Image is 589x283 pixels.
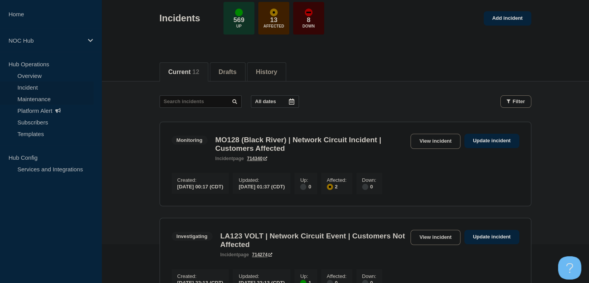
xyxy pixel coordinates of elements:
a: Add incident [484,11,531,26]
p: Down [302,24,315,28]
p: 13 [270,16,277,24]
span: incident [215,156,233,161]
span: incident [220,252,238,257]
p: Up : [300,273,311,279]
p: 8 [307,16,310,24]
p: page [215,156,244,161]
h1: Incidents [160,13,200,24]
button: History [256,69,277,76]
p: Affected [263,24,284,28]
a: Update incident [464,134,519,148]
div: 0 [300,183,311,190]
a: 714340 [247,156,267,161]
button: Drafts [219,69,237,76]
span: Investigating [172,232,213,241]
button: All dates [251,95,299,108]
div: 0 [362,183,376,190]
p: Affected : [327,273,347,279]
div: up [235,9,243,16]
p: Created : [177,177,223,183]
div: affected [327,184,333,190]
p: 569 [234,16,244,24]
p: page [220,252,249,257]
span: Monitoring [172,136,208,145]
a: 714274 [252,252,272,257]
p: Up [236,24,242,28]
h3: MO128 (Black River) | Network Circuit Incident | Customers Affected [215,136,407,153]
p: Up : [300,177,311,183]
a: Update incident [464,230,519,244]
p: Affected : [327,177,347,183]
h3: LA123 VOLT | Network Circuit Event | Customers Not Affected [220,232,407,249]
input: Search incidents [160,95,242,108]
a: View incident [410,134,460,149]
p: Down : [362,177,376,183]
p: Down : [362,273,376,279]
p: Created : [177,273,223,279]
span: Filter [513,98,525,104]
div: 2 [327,183,347,190]
div: disabled [362,184,368,190]
div: disabled [300,184,306,190]
button: Current 12 [168,69,199,76]
div: affected [270,9,278,16]
div: [DATE] 01:37 (CDT) [239,183,285,190]
span: 12 [192,69,199,75]
p: Updated : [239,177,285,183]
p: All dates [255,98,276,104]
iframe: Help Scout Beacon - Open [558,256,581,280]
p: NOC Hub [9,37,83,44]
div: [DATE] 00:17 (CDT) [177,183,223,190]
div: down [305,9,313,16]
p: Updated : [239,273,285,279]
button: Filter [500,95,531,108]
a: View incident [410,230,460,245]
